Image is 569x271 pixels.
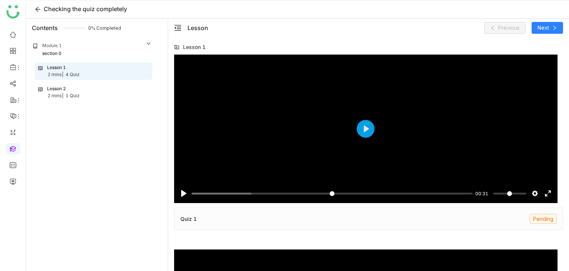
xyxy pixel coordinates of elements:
div: Lesson 1 [47,64,66,71]
div: Module 1 [42,42,62,49]
div: Lesson 2 [47,85,66,92]
input: Seek [192,190,473,197]
div: Pending [530,214,557,224]
div: Module 1section 0 [27,37,157,62]
div: Current time [473,189,490,197]
img: lesson.svg [38,87,43,92]
span: | [62,93,63,98]
div: Lesson [187,23,208,32]
img: lesson.svg [38,66,43,71]
div: 2 mins [48,92,63,99]
span: Next [538,24,549,32]
img: logo [6,5,20,19]
div: 2 mins [48,71,63,78]
img: lms-folder.svg [174,45,179,50]
span: 0% Completed [88,26,97,30]
div: Quiz 1 [180,215,197,223]
button: Next [532,22,563,34]
button: menu-fold [174,24,182,32]
button: Play [178,187,190,199]
button: Play [357,120,375,138]
div: section 0 [42,50,61,57]
div: Contents [32,23,58,32]
input: Volume [493,190,526,197]
div: 4 Quiz [66,71,80,78]
div: Lesson 1 [183,43,206,51]
div: 1 Quiz [66,92,80,99]
span: | [62,72,63,77]
button: Previous [484,22,526,34]
span: Checking the quiz completely [44,5,127,13]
